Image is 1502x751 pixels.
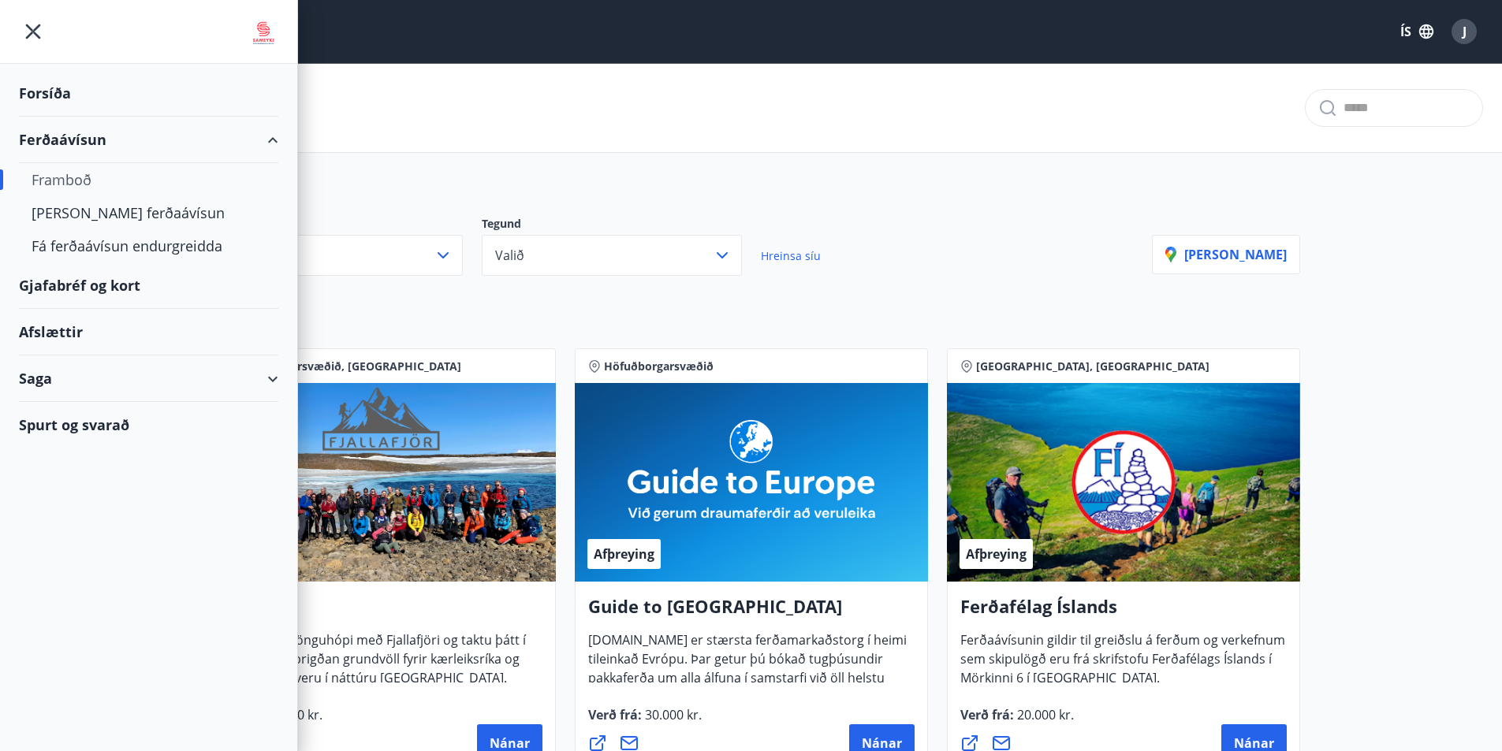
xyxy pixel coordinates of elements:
[1463,23,1467,40] span: J
[976,359,1209,374] span: [GEOGRAPHIC_DATA], [GEOGRAPHIC_DATA]
[19,262,278,309] div: Gjafabréf og kort
[604,359,714,374] span: Höfuðborgarsvæðið
[203,235,463,276] button: Allt
[495,247,524,264] span: Valið
[248,17,278,49] img: union_logo
[1392,17,1442,46] button: ÍS
[19,309,278,355] div: Afslættir
[588,594,915,630] h4: Guide to [GEOGRAPHIC_DATA]
[966,545,1027,563] span: Afþreying
[32,196,266,229] div: [PERSON_NAME] ferðaávísun
[1014,706,1074,723] span: 20.000 kr.
[482,235,742,276] button: Valið
[960,706,1074,736] span: Verð frá :
[642,706,702,723] span: 30.000 kr.
[594,545,654,563] span: Afþreying
[1165,246,1287,263] p: [PERSON_NAME]
[232,359,461,374] span: Höfuðborgarsvæðið, [GEOGRAPHIC_DATA]
[761,248,821,263] span: Hreinsa síu
[203,216,482,235] p: Svæði
[482,216,761,235] p: Tegund
[216,594,542,630] h4: Fjallafjör
[588,706,702,736] span: Verð frá :
[960,594,1287,630] h4: Ferðafélag Íslands
[19,355,278,402] div: Saga
[32,163,266,196] div: Framboð
[32,229,266,262] div: Fá ferðaávísun endurgreidda
[1445,13,1483,50] button: J
[216,631,526,699] span: Vertu með í gönguhópi með Fjallafjöri og taktu þátt í að skapa heilbrigðan grundvöll fyrir kærlei...
[19,402,278,448] div: Spurt og svarað
[19,17,47,46] button: menu
[1152,235,1300,274] button: [PERSON_NAME]
[960,631,1285,699] span: Ferðaávísunin gildir til greiðslu á ferðum og verkefnum sem skipulögð eru frá skrifstofu Ferðafél...
[19,117,278,163] div: Ferðaávísun
[19,70,278,117] div: Forsíða
[588,631,907,737] span: [DOMAIN_NAME] er stærsta ferðamarkaðstorg í heimi tileinkað Evrópu. Þar getur þú bókað tugþúsundi...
